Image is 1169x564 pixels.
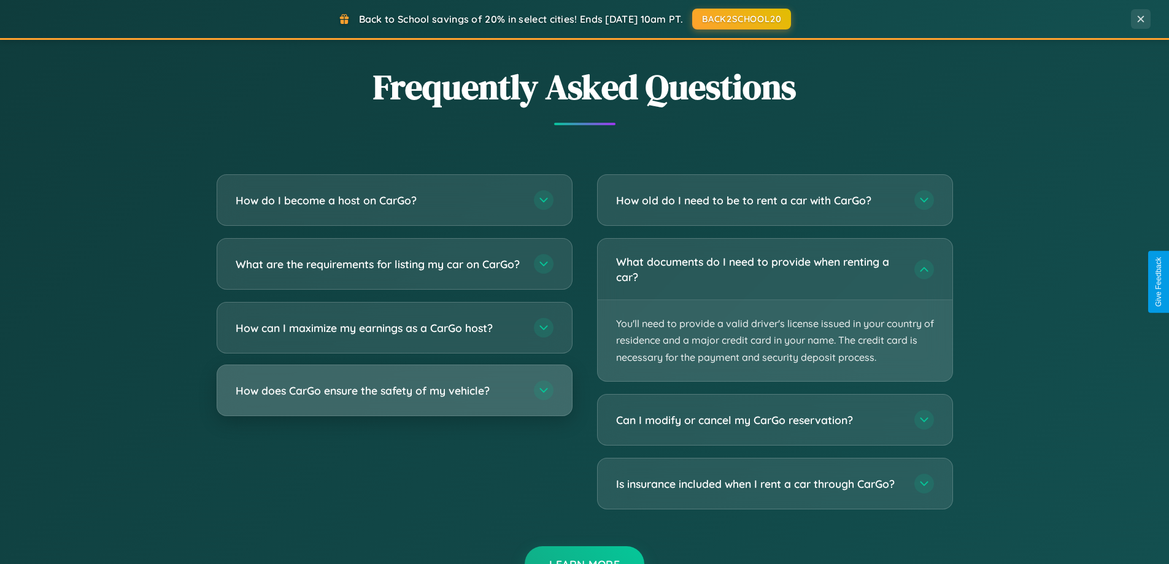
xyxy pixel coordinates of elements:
[1154,257,1163,307] div: Give Feedback
[616,254,902,284] h3: What documents do I need to provide when renting a car?
[359,13,683,25] span: Back to School savings of 20% in select cities! Ends [DATE] 10am PT.
[616,412,902,428] h3: Can I modify or cancel my CarGo reservation?
[236,320,522,336] h3: How can I maximize my earnings as a CarGo host?
[692,9,791,29] button: BACK2SCHOOL20
[236,193,522,208] h3: How do I become a host on CarGo?
[616,193,902,208] h3: How old do I need to be to rent a car with CarGo?
[616,476,902,492] h3: Is insurance included when I rent a car through CarGo?
[236,257,522,272] h3: What are the requirements for listing my car on CarGo?
[217,63,953,110] h2: Frequently Asked Questions
[236,383,522,398] h3: How does CarGo ensure the safety of my vehicle?
[598,300,952,381] p: You'll need to provide a valid driver's license issued in your country of residence and a major c...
